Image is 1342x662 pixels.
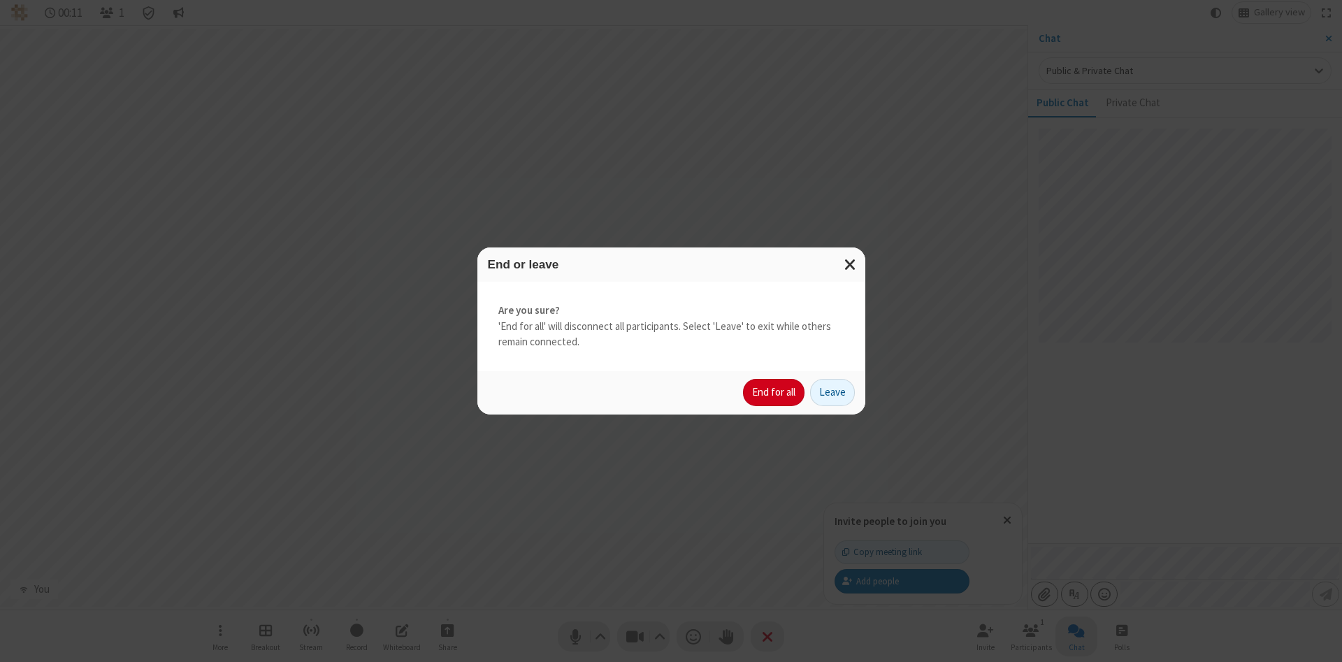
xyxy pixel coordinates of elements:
[810,379,855,407] button: Leave
[477,282,865,371] div: 'End for all' will disconnect all participants. Select 'Leave' to exit while others remain connec...
[498,303,844,319] strong: Are you sure?
[836,247,865,282] button: Close modal
[743,379,805,407] button: End for all
[488,258,855,271] h3: End or leave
